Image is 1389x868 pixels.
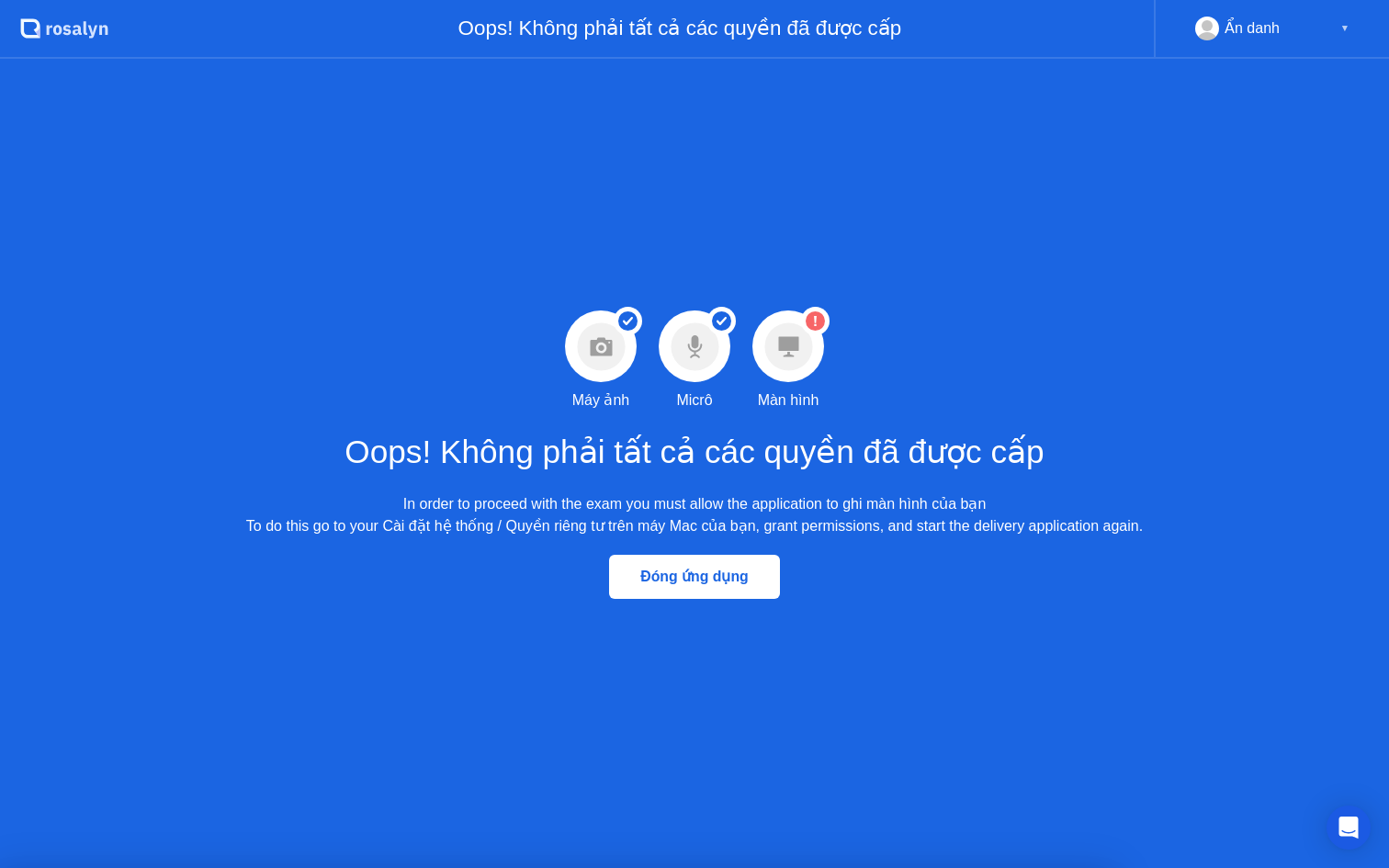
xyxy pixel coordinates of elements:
[1225,17,1280,40] div: Ẩn danh
[1340,17,1349,40] div: ▼
[615,568,774,585] div: Đóng ứng dụng
[572,389,629,411] div: Máy ảnh
[758,389,819,411] div: Màn hình
[1327,806,1371,850] div: Open Intercom Messenger
[676,389,712,411] div: Micrô
[246,493,1143,537] div: In order to proceed with the exam you must allow the application to ghi màn hình của bạn To do th...
[344,428,1044,477] h1: Oops! Không phải tất cả các quyền đã được cấp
